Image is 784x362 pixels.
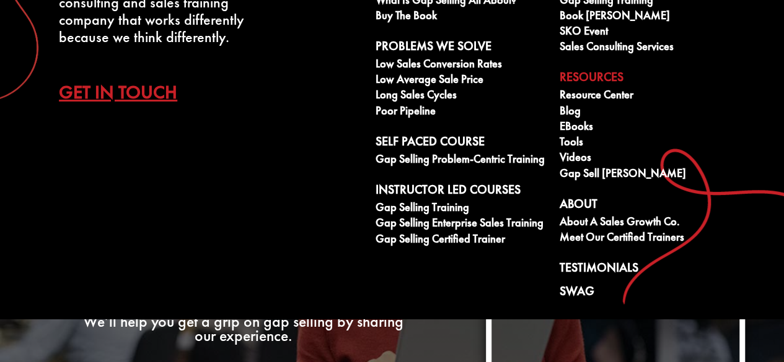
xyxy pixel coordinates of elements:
a: Gap Sell [PERSON_NAME] [560,167,730,183]
a: Self Paced Course [376,134,546,153]
a: Long Sales Cycles [376,88,546,104]
a: Testimonials [560,261,730,279]
a: Get In Touch [59,71,196,114]
a: Resources [560,70,730,88]
a: Gap Selling Problem-Centric Training [376,153,546,168]
a: About [560,197,730,215]
a: Low Sales Conversion Rates [376,58,546,73]
a: Sales Consulting Services [560,40,730,56]
a: Blog [560,105,730,120]
a: Swag [560,284,730,303]
a: eBooks [560,120,730,136]
a: Meet our Certified Trainers [560,231,730,246]
a: Tools [560,136,730,151]
a: Book [PERSON_NAME] [560,9,730,25]
a: Problems We Solve [376,39,546,58]
a: SKO Event [560,25,730,40]
a: Gap Selling Enterprise Sales Training [376,217,546,232]
a: Gap Selling Certified Trainer [376,233,546,248]
a: Instructor Led Courses [376,183,546,201]
a: Buy The Book [376,9,546,25]
p: We’ll help you get a grip on gap selling by sharing our experience. [39,314,447,344]
a: Videos [560,151,730,166]
a: About A Sales Growth Co. [560,215,730,231]
a: Gap Selling Training [376,201,546,217]
a: Low Average Sale Price [376,73,546,88]
a: Resource Center [560,88,730,104]
a: Poor Pipeline [376,105,546,120]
